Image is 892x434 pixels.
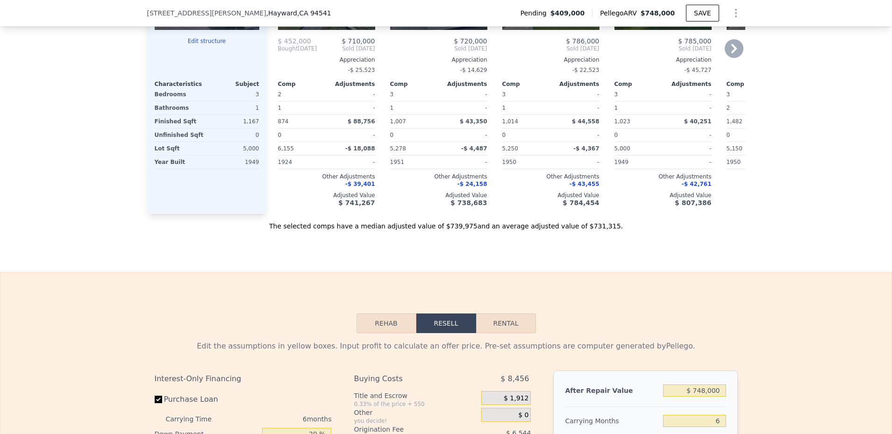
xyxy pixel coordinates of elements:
span: $ 88,756 [348,118,375,125]
span: -$ 4,487 [461,145,487,152]
div: Title and Escrow [354,391,478,400]
button: SAVE [686,5,719,21]
div: 1951 [390,156,437,169]
div: 1 [390,101,437,114]
div: 5,000 [209,142,259,155]
span: -$ 18,088 [345,145,375,152]
div: Carrying Time [166,412,227,427]
input: Purchase Loan [155,396,162,403]
div: 1 [278,101,325,114]
span: -$ 25,523 [348,67,375,73]
span: , CA 94541 [297,9,331,17]
div: Subject [207,80,259,88]
button: Edit structure [155,37,259,45]
span: $ 785,000 [678,37,711,45]
div: Comp [502,80,551,88]
div: 2 [727,101,773,114]
div: After Repair Value [565,382,659,399]
div: Origination Fee [354,425,458,434]
span: $ 0 [518,411,528,420]
span: $ 1,912 [504,394,528,403]
div: Other Adjustments [390,173,487,180]
div: Adjustments [663,80,712,88]
span: $ 452,000 [278,37,311,45]
span: -$ 22,523 [572,67,599,73]
div: 1 [502,101,549,114]
div: Adjusted Value [614,192,712,199]
span: $ 786,000 [566,37,599,45]
div: Appreciation [614,56,712,64]
span: $748,000 [641,9,675,17]
span: 5,250 [502,145,518,152]
span: 3 [727,91,730,98]
div: 1 [209,101,259,114]
div: 0 [209,128,259,142]
span: $ 741,267 [338,199,375,206]
div: 1950 [502,156,549,169]
span: $ 44,558 [572,118,599,125]
div: Buying Costs [354,370,458,387]
div: The selected comps have a median adjusted value of $739,975 and an average adjusted value of $731... [147,214,745,231]
span: 2 [278,91,282,98]
div: Other Adjustments [614,173,712,180]
span: Sold [DATE] [502,45,599,52]
span: 0 [390,132,394,138]
span: -$ 39,401 [345,181,375,187]
div: 3 [209,88,259,101]
span: $ 720,000 [454,37,487,45]
span: 0 [614,132,618,138]
span: Pending [521,8,550,18]
span: $ 40,251 [684,118,712,125]
div: - [665,156,712,169]
div: Finished Sqft [155,115,205,128]
span: -$ 43,455 [570,181,599,187]
div: 1950 [727,156,773,169]
div: Carrying Months [565,413,659,429]
span: 5,150 [727,145,742,152]
span: -$ 4,367 [573,145,599,152]
div: - [441,101,487,114]
span: $ 43,350 [460,118,487,125]
div: 1924 [278,156,325,169]
div: 1949 [209,156,259,169]
div: Interest-Only Financing [155,370,332,387]
span: $ 710,000 [342,37,375,45]
div: Comp [614,80,663,88]
div: Bathrooms [155,101,205,114]
label: Purchase Loan [155,391,259,408]
div: - [328,156,375,169]
div: Appreciation [390,56,487,64]
span: $ 784,454 [563,199,599,206]
div: - [553,88,599,101]
div: [DATE] [278,45,317,52]
div: Other Adjustments [278,173,375,180]
div: - [328,88,375,101]
button: Rental [476,313,536,333]
span: [STREET_ADDRESS][PERSON_NAME] [147,8,266,18]
span: 5,278 [390,145,406,152]
div: Bedrooms [155,88,205,101]
div: Adjustments [439,80,487,88]
span: -$ 24,158 [457,181,487,187]
span: 3 [502,91,506,98]
div: - [441,128,487,142]
span: $ 738,683 [450,199,487,206]
span: Sold [DATE] [317,45,375,52]
div: Year Built [155,156,205,169]
span: $ 8,456 [500,370,529,387]
span: Sold [DATE] [390,45,487,52]
div: Other Adjustments [502,173,599,180]
button: Rehab [357,313,416,333]
div: - [665,101,712,114]
div: - [553,128,599,142]
span: 0 [278,132,282,138]
span: -$ 45,727 [685,67,712,73]
div: Other [354,408,478,417]
span: 1,023 [614,118,630,125]
span: $409,000 [550,8,585,18]
div: Adjusted Value [278,192,375,199]
div: - [441,88,487,101]
div: Characteristics [155,80,207,88]
div: Unfinished Sqft [155,128,205,142]
span: 6,155 [278,145,294,152]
